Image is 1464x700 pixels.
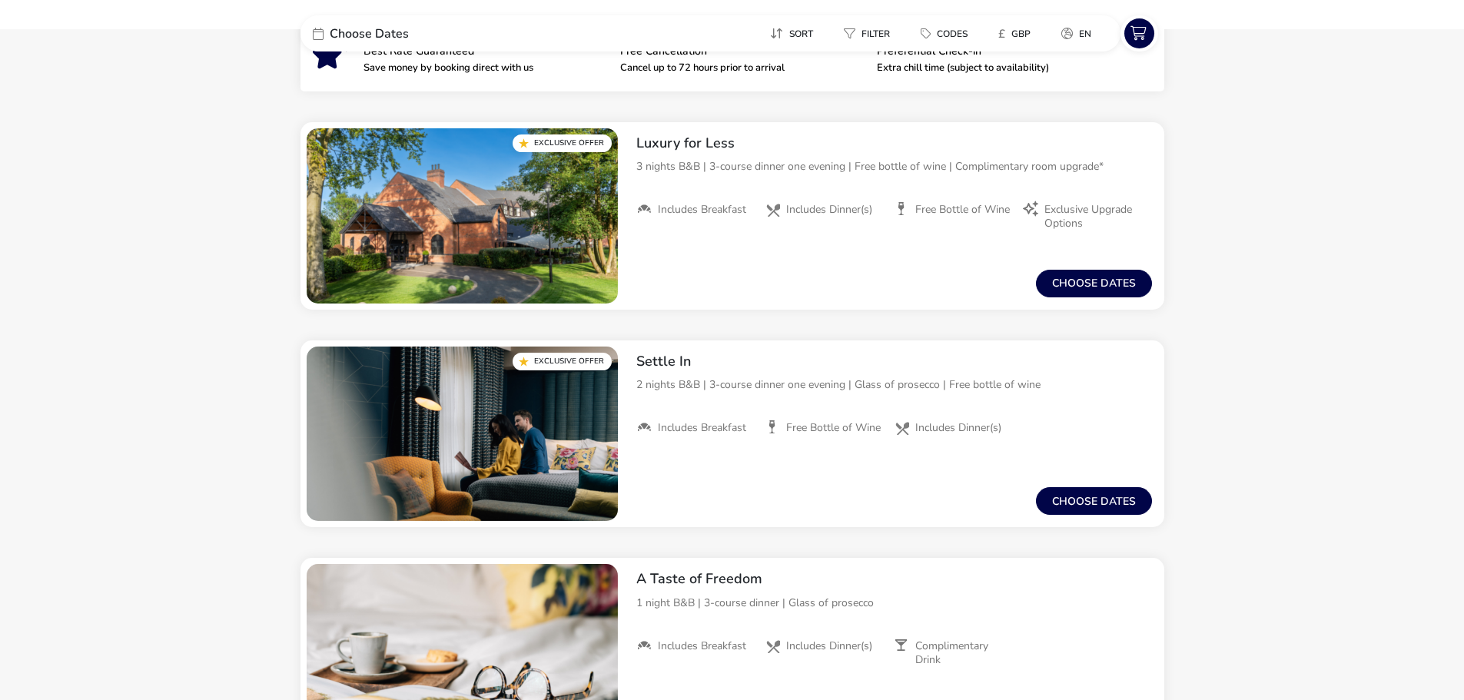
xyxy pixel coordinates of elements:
p: Free Cancellation [620,46,865,57]
i: £ [998,26,1005,41]
div: Luxury for Less3 nights B&B | 3-course dinner one evening | Free bottle of wine | Complimentary r... [624,122,1164,244]
button: Choose dates [1036,270,1152,297]
div: Exclusive Offer [513,134,612,152]
span: Free Bottle of Wine [915,203,1010,217]
span: Choose Dates [330,28,409,40]
button: Filter [832,22,902,45]
p: Cancel up to 72 hours prior to arrival [620,63,865,73]
div: Settle In2 nights B&B | 3-course dinner one evening | Glass of prosecco | Free bottle of wineIncl... [624,340,1164,448]
span: Includes Dinner(s) [786,639,872,653]
p: Preferential Check-in [877,46,1121,57]
naf-pibe-menu-bar-item: Filter [832,22,908,45]
p: Save money by booking direct with us [364,63,608,73]
p: 2 nights B&B | 3-course dinner one evening | Glass of prosecco | Free bottle of wine [636,377,1152,393]
swiper-slide: 1 / 1 [307,347,618,522]
span: Sort [789,28,813,40]
span: Exclusive Upgrade Options [1044,203,1140,231]
p: Best Rate Guaranteed [364,46,608,57]
span: Codes [937,28,968,40]
div: Choose Dates [300,15,531,51]
button: Codes [908,22,980,45]
span: GBP [1011,28,1031,40]
p: 1 night B&B | 3-course dinner | Glass of prosecco [636,595,1152,611]
span: Includes Dinner(s) [915,421,1001,435]
h2: A Taste of Freedom [636,570,1152,588]
button: en [1049,22,1104,45]
span: en [1079,28,1091,40]
span: Includes Breakfast [658,203,746,217]
naf-pibe-menu-bar-item: en [1049,22,1110,45]
button: £GBP [986,22,1043,45]
div: A Taste of Freedom1 night B&B | 3-course dinner | Glass of proseccoIncludes BreakfastIncludes Din... [624,558,1164,679]
p: Extra chill time (subject to availability) [877,63,1121,73]
p: 3 nights B&B | 3-course dinner one evening | Free bottle of wine | Complimentary room upgrade* [636,158,1152,174]
span: Filter [861,28,890,40]
naf-pibe-menu-bar-item: £GBP [986,22,1049,45]
swiper-slide: 1 / 1 [307,128,618,304]
button: Sort [758,22,825,45]
button: Choose dates [1036,487,1152,515]
span: Includes Breakfast [658,421,746,435]
h2: Settle In [636,353,1152,370]
span: Includes Dinner(s) [786,203,872,217]
naf-pibe-menu-bar-item: Sort [758,22,832,45]
span: Complimentary Drink [915,639,1011,667]
div: Exclusive Offer [513,353,612,370]
h2: Luxury for Less [636,134,1152,152]
span: Includes Breakfast [658,639,746,653]
naf-pibe-menu-bar-item: Codes [908,22,986,45]
span: Free Bottle of Wine [786,421,881,435]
